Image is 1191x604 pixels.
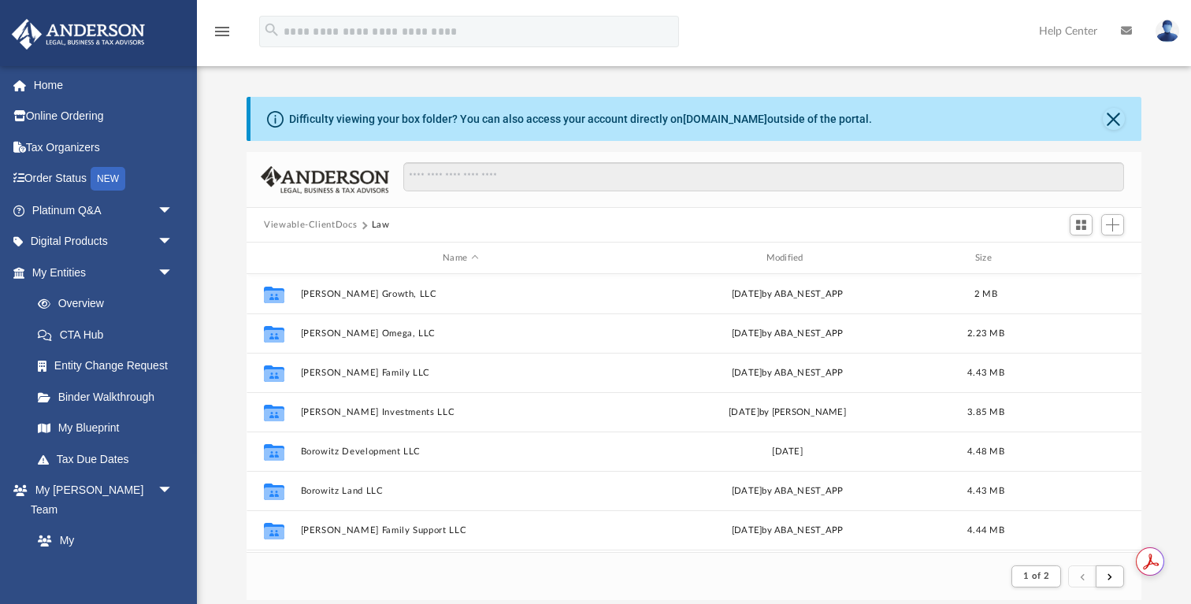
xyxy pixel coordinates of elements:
[213,22,232,41] i: menu
[254,251,293,265] div: id
[213,30,232,41] a: menu
[967,447,1004,456] span: 4.48 MB
[22,525,181,595] a: My [PERSON_NAME] Team
[301,368,621,378] button: [PERSON_NAME] Family LLC
[300,251,621,265] div: Name
[974,290,997,298] span: 2 MB
[1103,108,1125,130] button: Close
[967,526,1004,535] span: 4.44 MB
[301,447,621,457] button: Borowitz Development LLC
[11,475,189,525] a: My [PERSON_NAME] Teamarrow_drop_down
[683,113,767,125] a: [DOMAIN_NAME]
[11,195,197,226] a: Platinum Q&Aarrow_drop_down
[1156,20,1179,43] img: User Pic
[289,111,872,128] div: Difficulty viewing your box folder? You can also access your account directly on outside of the p...
[955,251,1018,265] div: Size
[22,443,197,475] a: Tax Due Dates
[264,218,357,232] button: Viewable-ClientDocs
[967,369,1004,377] span: 4.43 MB
[11,226,197,258] a: Digital Productsarrow_drop_down
[158,475,189,507] span: arrow_drop_down
[11,257,197,288] a: My Entitiesarrow_drop_down
[403,162,1124,192] input: Search files and folders
[372,218,390,232] button: Law
[301,525,621,535] button: [PERSON_NAME] Family Support LLC
[628,524,948,538] div: [DATE] by ABA_NEST_APP
[1011,565,1061,587] button: 1 of 2
[158,257,189,289] span: arrow_drop_down
[158,226,189,258] span: arrow_drop_down
[11,163,197,195] a: Order StatusNEW
[22,350,197,382] a: Entity Change Request
[1023,572,1049,580] span: 1 of 2
[627,251,948,265] div: Modified
[22,319,197,350] a: CTA Hub
[11,69,197,101] a: Home
[1070,214,1093,236] button: Switch to Grid View
[628,445,948,459] div: [DATE]
[967,329,1004,338] span: 2.23 MB
[247,274,1141,553] div: grid
[158,195,189,227] span: arrow_drop_down
[1101,214,1125,236] button: Add
[301,328,621,339] button: [PERSON_NAME] Omega, LLC
[628,484,948,498] div: [DATE] by ABA_NEST_APP
[967,408,1004,417] span: 3.85 MB
[628,366,948,380] div: [DATE] by ABA_NEST_APP
[628,406,948,420] div: [DATE] by [PERSON_NAME]
[301,289,621,299] button: [PERSON_NAME] Growth, LLC
[967,487,1004,495] span: 4.43 MB
[91,167,125,191] div: NEW
[22,288,197,320] a: Overview
[301,486,621,496] button: Borowitz Land LLC
[11,101,197,132] a: Online Ordering
[22,381,197,413] a: Binder Walkthrough
[22,413,189,444] a: My Blueprint
[1024,251,1134,265] div: id
[263,21,280,39] i: search
[628,327,948,341] div: [DATE] by ABA_NEST_APP
[628,287,948,302] div: [DATE] by ABA_NEST_APP
[301,407,621,417] button: [PERSON_NAME] Investments LLC
[7,19,150,50] img: Anderson Advisors Platinum Portal
[11,132,197,163] a: Tax Organizers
